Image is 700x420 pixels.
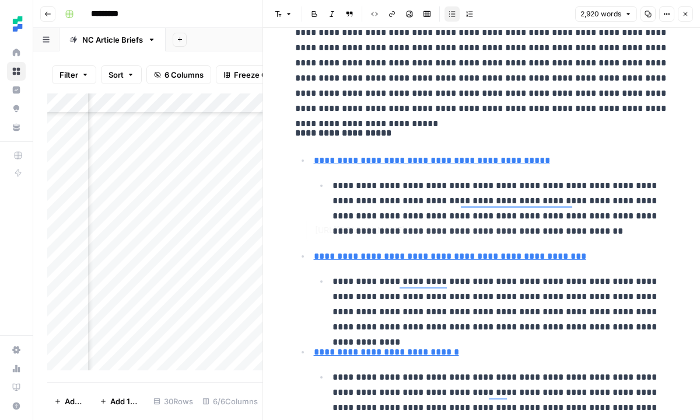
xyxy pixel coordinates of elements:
a: Opportunities [7,99,26,118]
div: 6/6 Columns [198,392,262,411]
button: Freeze Columns [216,65,302,84]
span: Filter [60,69,78,81]
button: Filter [52,65,96,84]
a: Home [7,43,26,62]
span: Add Row [65,395,86,407]
a: NC Article Briefs [60,28,166,51]
a: Usage [7,359,26,378]
span: Sort [108,69,124,81]
a: Insights [7,81,26,99]
span: 6 Columns [164,69,204,81]
a: Your Data [7,118,26,137]
a: Learning Hub [7,378,26,397]
img: Ten Speed Logo [7,13,28,34]
button: Workspace: Ten Speed [7,9,26,39]
span: 2,920 words [580,9,621,19]
a: Browse [7,62,26,81]
div: NC Article Briefs [82,34,143,46]
span: Add 10 Rows [110,395,142,407]
button: 2,920 words [575,6,637,22]
button: Add 10 Rows [93,392,149,411]
button: 6 Columns [146,65,211,84]
button: Sort [101,65,142,84]
span: Freeze Columns [234,69,294,81]
button: Add Row [47,392,93,411]
button: Help + Support [7,397,26,415]
div: 30 Rows [149,392,198,411]
a: Settings [7,341,26,359]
